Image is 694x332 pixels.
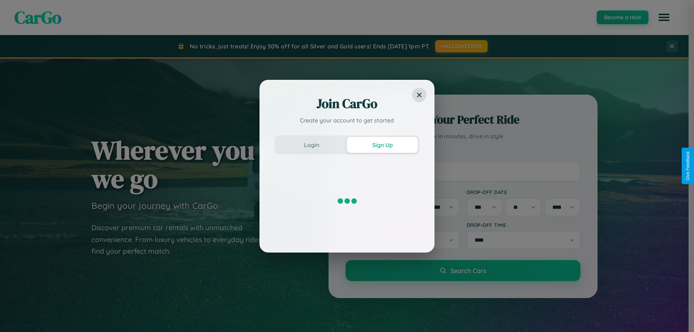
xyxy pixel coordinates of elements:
h2: Join CarGo [275,95,419,112]
button: Sign Up [347,137,418,153]
button: Login [276,137,347,153]
iframe: Intercom live chat [7,307,25,325]
div: Give Feedback [685,151,690,181]
p: Create your account to get started [275,116,419,125]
